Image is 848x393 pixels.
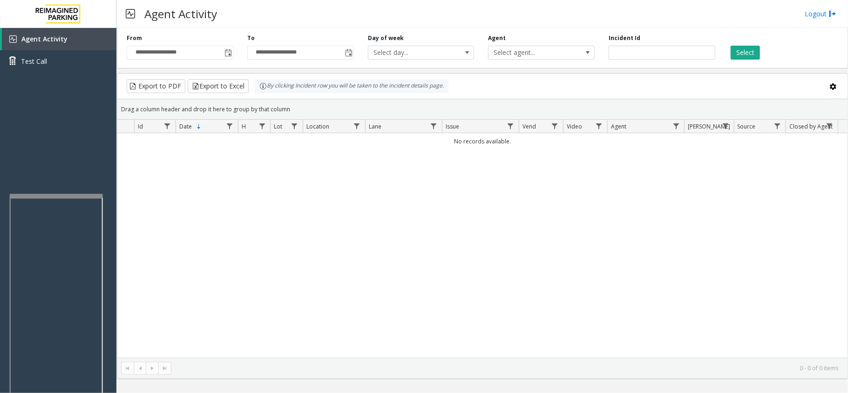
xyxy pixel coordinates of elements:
[670,120,682,132] a: Agent Filter Menu
[177,364,838,372] kendo-pager-info: 0 - 0 of 0 items
[343,46,353,59] span: Toggle popup
[127,34,142,42] label: From
[126,2,135,25] img: pageIcon
[223,46,233,59] span: Toggle popup
[117,101,848,117] div: Drag a column header and drop it here to group by that column
[368,46,453,59] span: Select day...
[195,123,203,130] span: Sortable
[829,9,836,19] img: logout
[549,120,561,132] a: Vend Filter Menu
[117,133,848,149] td: No records available.
[719,120,732,132] a: Parker Filter Menu
[488,34,506,42] label: Agent
[771,120,784,132] a: Source Filter Menu
[140,2,222,25] h3: Agent Activity
[21,34,68,43] span: Agent Activity
[369,122,381,130] span: Lane
[9,35,17,43] img: 'icon'
[117,120,848,358] div: Data table
[688,122,731,130] span: [PERSON_NAME]
[288,120,300,132] a: Lot Filter Menu
[138,122,143,130] span: Id
[488,46,573,59] span: Select agent...
[188,79,249,93] button: Export to Excel
[224,120,236,132] a: Date Filter Menu
[738,122,756,130] span: Source
[161,120,174,132] a: Id Filter Menu
[567,122,582,130] span: Video
[368,34,404,42] label: Day of week
[731,46,760,60] button: Select
[504,120,517,132] a: Issue Filter Menu
[446,122,459,130] span: Issue
[21,56,47,66] span: Test Call
[127,79,185,93] button: Export to PDF
[242,122,246,130] span: H
[2,28,116,50] a: Agent Activity
[255,79,448,93] div: By clicking Incident row you will be taken to the incident details page.
[593,120,605,132] a: Video Filter Menu
[259,82,267,90] img: infoIcon.svg
[609,34,640,42] label: Incident Id
[522,122,536,130] span: Vend
[823,120,836,132] a: Closed by Agent Filter Menu
[306,122,329,130] span: Location
[611,122,626,130] span: Agent
[256,120,268,132] a: H Filter Menu
[789,122,833,130] span: Closed by Agent
[351,120,363,132] a: Location Filter Menu
[805,9,836,19] a: Logout
[427,120,440,132] a: Lane Filter Menu
[179,122,192,130] span: Date
[247,34,255,42] label: To
[274,122,283,130] span: Lot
